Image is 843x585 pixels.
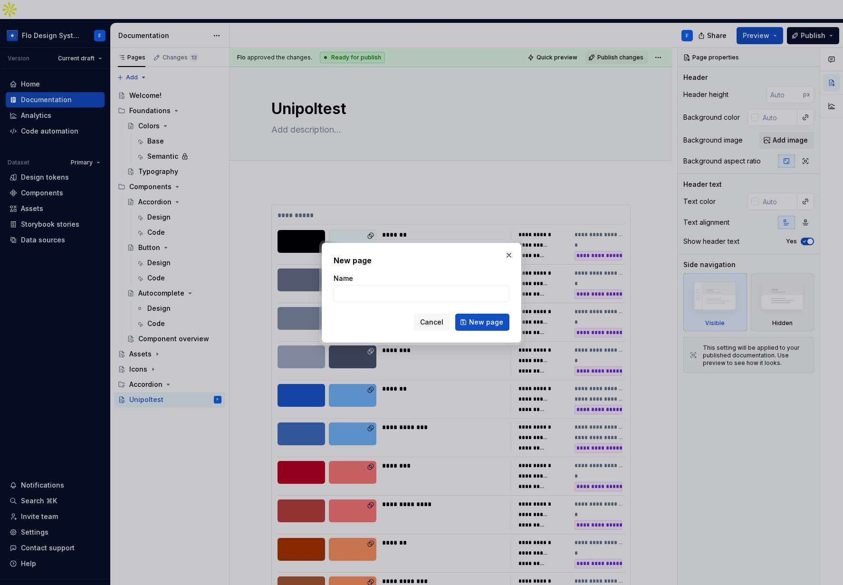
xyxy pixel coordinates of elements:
[334,255,509,266] h2: New page
[414,314,450,331] button: Cancel
[334,274,353,283] label: Name
[455,314,509,331] button: New page
[469,317,503,327] span: New page
[420,317,443,327] span: Cancel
